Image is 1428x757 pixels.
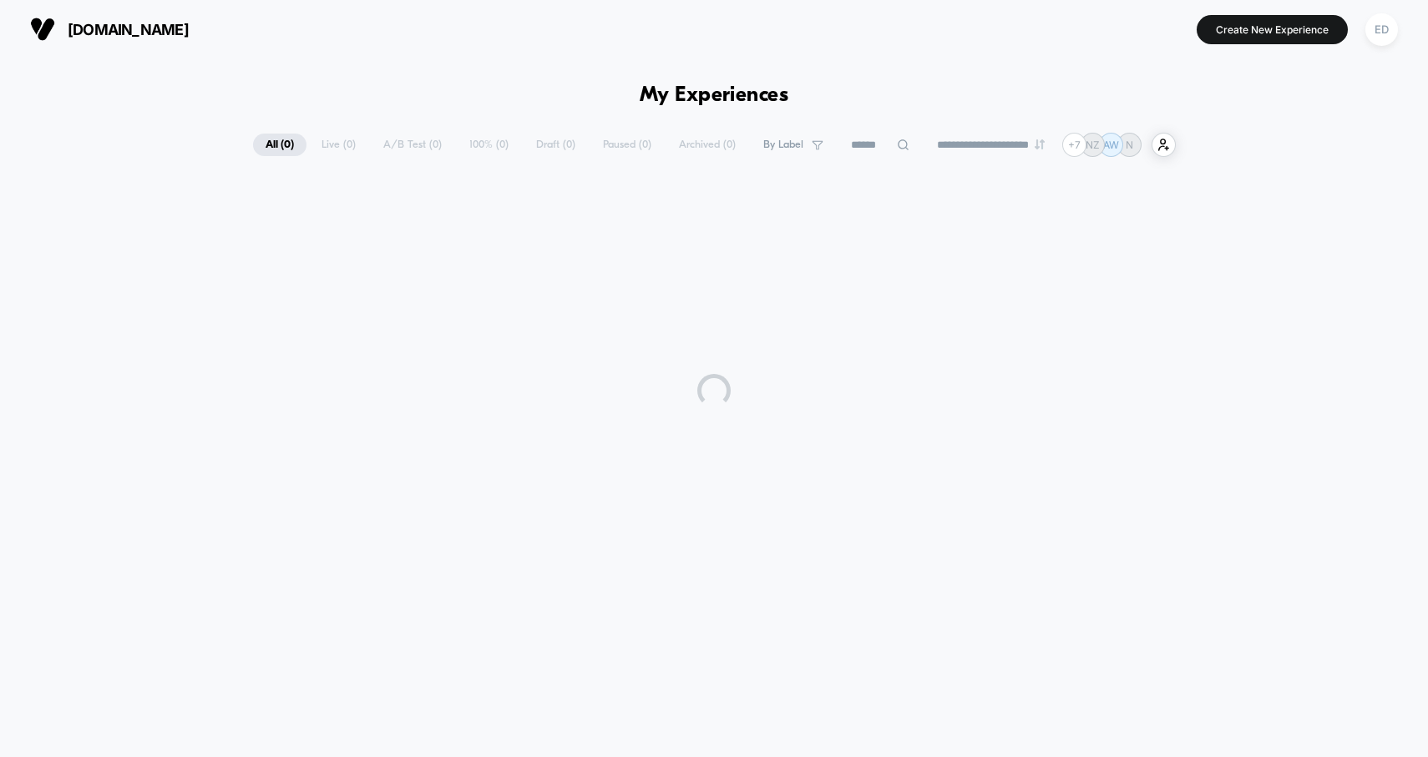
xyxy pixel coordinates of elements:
span: [DOMAIN_NAME] [68,21,189,38]
button: ED [1360,13,1403,47]
p: N [1126,139,1133,151]
span: By Label [763,139,803,151]
div: ED [1365,13,1398,46]
img: end [1035,139,1045,149]
img: Visually logo [30,17,55,42]
button: [DOMAIN_NAME] [25,16,194,43]
h1: My Experiences [640,83,789,108]
div: + 7 [1062,133,1086,157]
span: All ( 0 ) [253,134,306,156]
p: NZ [1086,139,1100,151]
p: AW [1103,139,1119,151]
button: Create New Experience [1197,15,1348,44]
